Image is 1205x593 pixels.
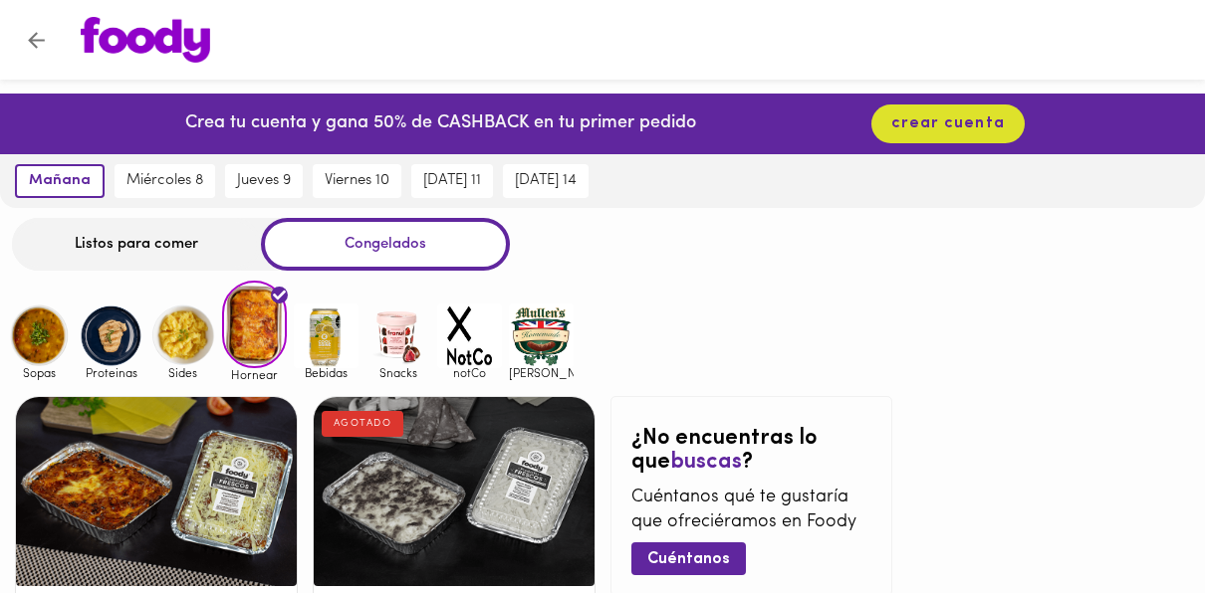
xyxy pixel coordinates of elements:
[631,542,746,575] button: Cuéntanos
[126,172,203,190] span: miércoles 8
[437,366,502,379] span: notCo
[871,104,1025,143] button: crear cuenta
[79,303,143,368] img: Proteinas
[670,451,742,474] span: buscas
[261,218,510,271] div: Congelados
[647,550,730,569] span: Cuéntanos
[509,366,574,379] span: [PERSON_NAME]
[503,164,589,198] button: [DATE] 14
[29,172,91,190] span: mañana
[314,397,595,586] div: Lasagna Pollo Bacon
[294,303,359,368] img: Bebidas
[225,164,303,198] button: jueves 9
[294,366,359,379] span: Bebidas
[313,164,401,198] button: viernes 10
[185,111,696,137] p: Crea tu cuenta y gana 50% de CASHBACK en tu primer pedido
[7,303,72,368] img: Sopas
[631,427,872,475] h2: ¿No encuentras lo que ?
[12,16,61,65] button: Volver
[365,366,430,379] span: Snacks
[509,303,574,368] img: mullens
[423,172,481,190] span: [DATE] 11
[631,486,872,536] p: Cuéntanos qué te gustaría que ofreciéramos en Foody
[515,172,577,190] span: [DATE] 14
[222,368,287,381] span: Hornear
[365,303,430,368] img: Snacks
[81,17,210,63] img: logo.png
[322,411,404,437] div: AGOTADO
[79,366,143,379] span: Proteinas
[16,397,297,586] div: Lasagna Bolognesa Parmesana
[150,303,215,368] img: Sides
[15,164,105,198] button: mañana
[12,218,261,271] div: Listos para comer
[325,172,389,190] span: viernes 10
[891,114,1005,133] span: crear cuenta
[115,164,215,198] button: miércoles 8
[7,366,72,379] span: Sopas
[411,164,493,198] button: [DATE] 11
[222,281,287,368] img: Hornear
[437,303,502,368] img: notCo
[1089,478,1185,573] iframe: Messagebird Livechat Widget
[237,172,291,190] span: jueves 9
[150,366,215,379] span: Sides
